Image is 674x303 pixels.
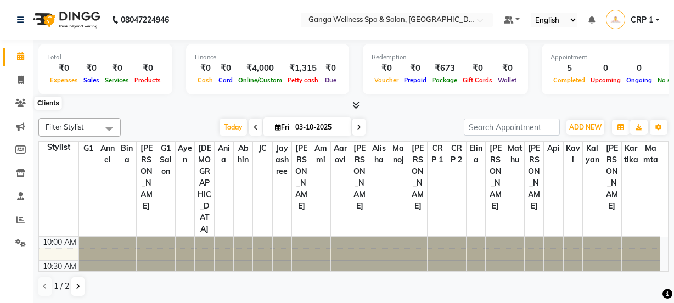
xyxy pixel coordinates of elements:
[606,10,625,29] img: CRP 1
[495,76,519,84] span: Wallet
[401,76,429,84] span: Prepaid
[273,142,291,178] span: Jayashree
[460,76,495,84] span: Gift Cards
[235,62,285,75] div: ₹4,000
[292,119,347,136] input: 2025-10-03
[467,142,485,167] span: Elina
[195,62,216,75] div: ₹0
[285,76,321,84] span: Petty cash
[292,142,311,213] span: [PERSON_NAME]
[117,142,136,167] span: Bina
[429,76,460,84] span: Package
[401,62,429,75] div: ₹0
[389,142,408,167] span: Manoj
[321,62,340,75] div: ₹0
[47,62,81,75] div: ₹0
[624,76,655,84] span: Ongoing
[195,76,216,84] span: Cash
[35,97,62,110] div: Clients
[235,76,285,84] span: Online/Custom
[234,142,252,167] span: Abhin
[156,142,175,178] span: G1 Salon
[495,62,519,75] div: ₹0
[46,122,84,131] span: Filter Stylist
[41,237,78,248] div: 10:00 AM
[631,14,653,26] span: CRP 1
[622,142,641,167] span: Kartika
[195,53,340,62] div: Finance
[602,142,621,213] span: [PERSON_NAME]
[195,142,214,236] span: [DEMOGRAPHIC_DATA]
[102,76,132,84] span: Services
[505,142,524,167] span: Mathu
[102,62,132,75] div: ₹0
[272,123,292,131] span: Fri
[369,142,388,167] span: Alisha
[641,142,660,167] span: Mamta
[564,142,582,167] span: kavi
[350,142,369,213] span: [PERSON_NAME]
[311,142,330,167] span: Ammi
[569,123,602,131] span: ADD NEW
[588,76,624,84] span: Upcoming
[79,142,98,155] span: G1
[588,62,624,75] div: 0
[54,280,69,292] span: 1 / 2
[525,142,543,213] span: [PERSON_NAME]
[216,62,235,75] div: ₹0
[551,62,588,75] div: 5
[486,142,504,213] span: [PERSON_NAME]
[132,76,164,84] span: Products
[429,62,460,75] div: ₹673
[220,119,247,136] span: Today
[544,142,563,155] span: Api
[372,62,401,75] div: ₹0
[41,261,78,272] div: 10:30 AM
[132,62,164,75] div: ₹0
[98,142,117,167] span: Annei
[624,62,655,75] div: 0
[583,142,602,167] span: Kalyan
[216,76,235,84] span: Card
[28,4,103,35] img: logo
[566,120,604,135] button: ADD NEW
[215,142,233,167] span: Ania
[447,142,466,167] span: CRP 2
[137,142,155,213] span: [PERSON_NAME]
[39,142,78,153] div: Stylist
[322,76,339,84] span: Due
[47,76,81,84] span: Expenses
[372,76,401,84] span: Voucher
[47,53,164,62] div: Total
[253,142,272,155] span: JC
[121,4,169,35] b: 08047224946
[285,62,321,75] div: ₹1,315
[464,119,560,136] input: Search Appointment
[331,142,350,167] span: Aarovi
[81,76,102,84] span: Sales
[460,62,495,75] div: ₹0
[428,142,446,167] span: CRP 1
[372,53,519,62] div: Redemption
[551,76,588,84] span: Completed
[81,62,102,75] div: ₹0
[176,142,194,167] span: Ayen
[408,142,427,213] span: [PERSON_NAME]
